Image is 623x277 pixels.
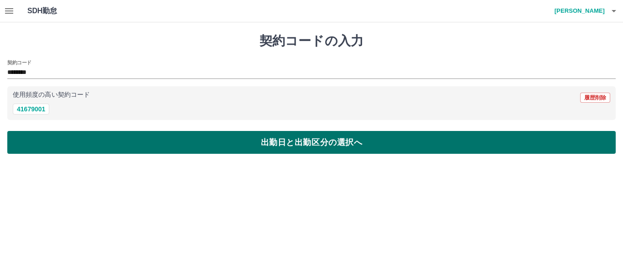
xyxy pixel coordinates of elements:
h2: 契約コード [7,59,31,66]
button: 41679001 [13,104,49,115]
button: 出勤日と出勤区分の選択へ [7,131,616,154]
h1: 契約コードの入力 [7,33,616,49]
button: 履歴削除 [580,93,610,103]
p: 使用頻度の高い契約コード [13,92,90,98]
